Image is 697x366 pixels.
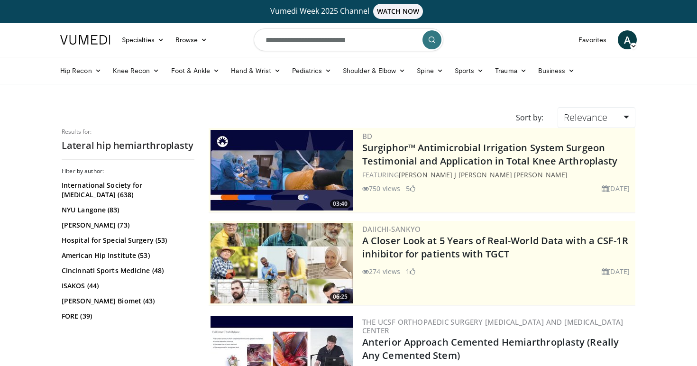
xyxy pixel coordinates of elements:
[489,61,532,80] a: Trauma
[399,170,568,179] a: [PERSON_NAME] J [PERSON_NAME] [PERSON_NAME]
[254,28,443,51] input: Search topics, interventions
[225,61,286,80] a: Hand & Wrist
[62,236,192,245] a: Hospital for Special Surgery (53)
[165,61,226,80] a: Foot & Ankle
[62,281,192,291] a: ISAKOS (44)
[286,61,337,80] a: Pediatrics
[330,200,350,208] span: 03:40
[362,234,628,260] a: A Closer Look at 5 Years of Real-World Data with a CSF-1R inhibitor for patients with TGCT
[62,128,194,136] p: Results for:
[62,4,635,19] a: Vumedi Week 2025 ChannelWATCH NOW
[62,205,192,215] a: NYU Langone (83)
[211,223,353,303] a: 06:25
[406,183,415,193] li: 5
[62,296,192,306] a: [PERSON_NAME] Biomet (43)
[449,61,490,80] a: Sports
[362,183,400,193] li: 750 views
[362,141,617,167] a: Surgiphor™ Antimicrobial Irrigation System Surgeon Testimonial and Application in Total Knee Arth...
[337,61,411,80] a: Shoulder & Elbow
[62,251,192,260] a: American Hip Institute (53)
[62,139,194,152] h2: Lateral hip hemiarthroplasty
[62,266,192,275] a: Cincinnati Sports Medicine (48)
[62,167,194,175] h3: Filter by author:
[602,266,630,276] li: [DATE]
[362,317,624,335] a: The UCSF Orthopaedic Surgery [MEDICAL_DATA] and [MEDICAL_DATA] Center
[60,35,110,45] img: VuMedi Logo
[62,311,192,321] a: FORE (39)
[211,130,353,210] a: 03:40
[373,4,423,19] span: WATCH NOW
[116,30,170,49] a: Specialties
[558,107,635,128] a: Relevance
[411,61,449,80] a: Spine
[170,30,213,49] a: Browse
[362,266,400,276] li: 274 views
[362,336,619,362] a: Anterior Approach Cemented Hemiarthroplasty (Really Any Cemented Stem)
[330,293,350,301] span: 06:25
[362,224,421,234] a: Daiichi-Sankyo
[62,220,192,230] a: [PERSON_NAME] (73)
[62,181,192,200] a: International Society for [MEDICAL_DATA] (638)
[211,223,353,303] img: 93c22cae-14d1-47f0-9e4a-a244e824b022.png.300x170_q85_crop-smart_upscale.jpg
[107,61,165,80] a: Knee Recon
[509,107,550,128] div: Sort by:
[573,30,612,49] a: Favorites
[618,30,637,49] a: A
[602,183,630,193] li: [DATE]
[362,170,633,180] div: FEATURING
[564,111,607,124] span: Relevance
[406,266,415,276] li: 1
[532,61,581,80] a: Business
[362,131,373,141] a: BD
[55,61,107,80] a: Hip Recon
[211,130,353,210] img: 70422da6-974a-44ac-bf9d-78c82a89d891.300x170_q85_crop-smart_upscale.jpg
